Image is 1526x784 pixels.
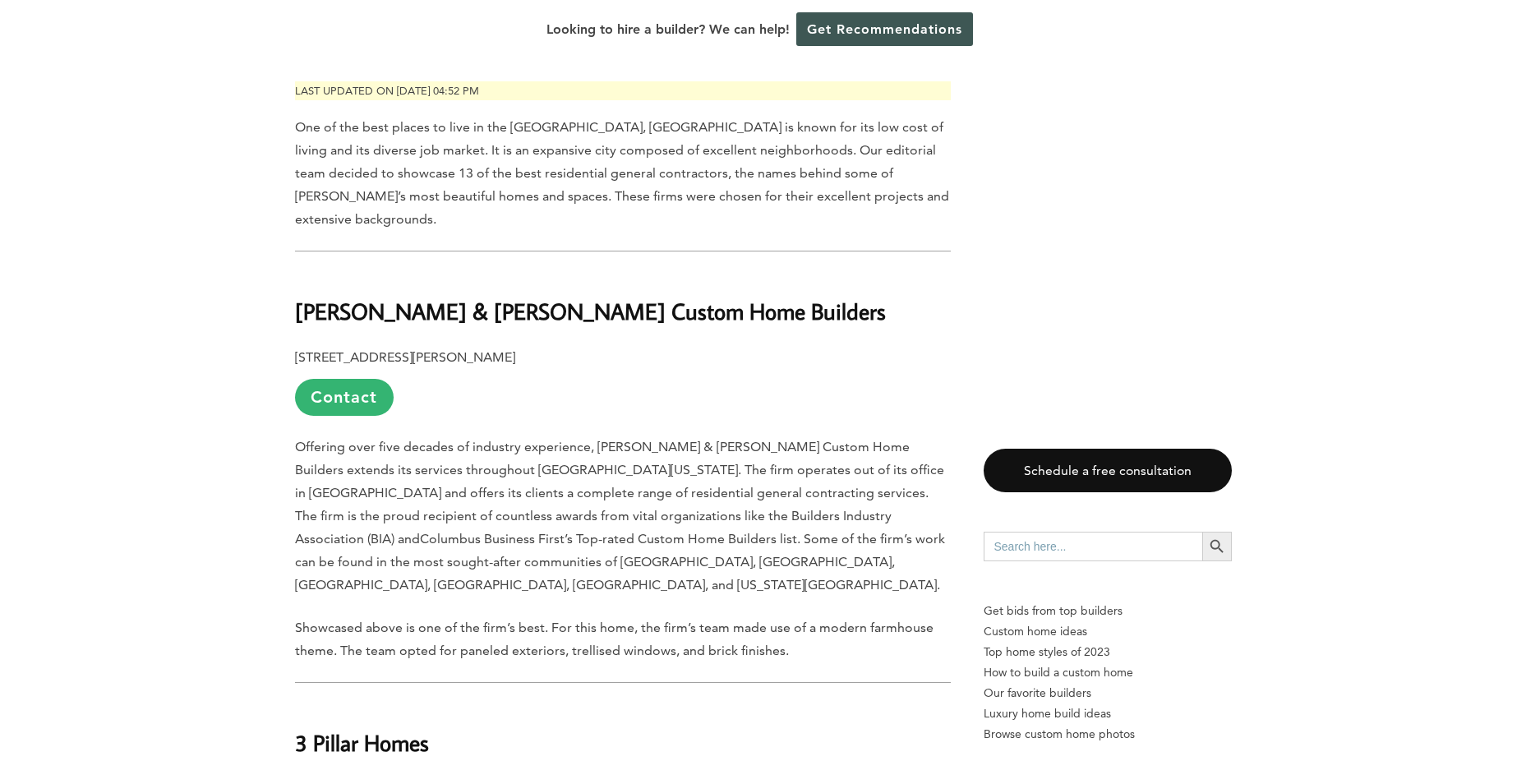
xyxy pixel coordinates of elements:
a: Our favorite builders [984,683,1232,703]
span: Columbus Business First [420,531,565,546]
span: One of the best places to live in the [GEOGRAPHIC_DATA], [GEOGRAPHIC_DATA] is known for its low c... [295,119,949,227]
svg: Search [1208,537,1226,556]
a: Custom home ideas [984,621,1232,642]
a: Browse custom home photos [984,724,1232,745]
p: Last updated on [DATE] 04:52 pm [295,81,951,100]
a: How to build a custom home [984,662,1232,683]
a: Get Recommendations [796,12,973,46]
a: Contact [295,379,394,416]
a: Top home styles of 2023 [984,642,1232,662]
b: [STREET_ADDRESS][PERSON_NAME] [295,349,515,365]
span: Showcased above is one of the firm’s best. For this home, the firm’s team made use of a modern fa... [295,620,934,658]
p: Get bids from top builders [984,601,1232,621]
a: Schedule a free consultation [984,449,1232,492]
input: Search here... [984,532,1202,561]
span: ’s Top-rated Custom Home Builders list. Some of the firm’s work can be found in the most sought-a... [295,531,945,593]
b: [PERSON_NAME] & [PERSON_NAME] Custom Home Builders [295,297,886,325]
b: 3 Pillar Homes [295,728,429,757]
a: Luxury home build ideas [984,703,1232,724]
span: Offering over five decades of industry experience, [PERSON_NAME] & [PERSON_NAME] Custom Home Buil... [295,439,944,546]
